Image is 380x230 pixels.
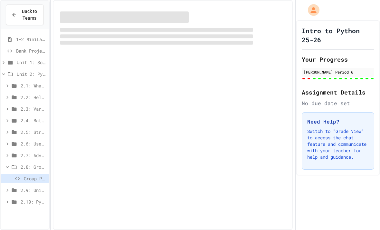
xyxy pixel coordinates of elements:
[301,3,321,17] div: My Account
[21,82,46,89] span: 2.1: What is Code?
[17,71,46,77] span: Unit 2: Python Fundamentals
[21,94,46,101] span: 2.2: Hello, World!
[17,59,46,66] span: Unit 1: Solving Problems in Computer Science
[21,117,46,124] span: 2.4: Mathematical Operators
[16,36,46,43] span: 1-2 MiniLab I/O
[16,47,46,54] span: Bank Project - Python
[302,99,374,107] div: No due date set
[307,128,369,160] p: Switch to "Grade View" to access the chat feature and communicate with your teacher for help and ...
[21,105,46,112] span: 2.3: Variables and Data Types
[21,152,46,159] span: 2.7: Advanced Math
[21,129,46,135] span: 2.5: String Operators
[21,164,46,170] span: 2.8: Group Project - Mad Libs
[302,55,374,64] h2: Your Progress
[302,26,374,44] h1: Intro to Python 25-26
[302,88,374,97] h2: Assignment Details
[6,5,44,25] button: Back to Teams
[21,187,46,194] span: 2.9: Unit Summary
[21,8,38,22] span: Back to Teams
[24,175,46,182] span: Group Project - Mad Libs
[21,198,46,205] span: 2.10: Python Fundamentals Exam
[307,118,369,125] h3: Need Help?
[304,69,372,75] div: [PERSON_NAME] Period 6
[21,140,46,147] span: 2.6: User Input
